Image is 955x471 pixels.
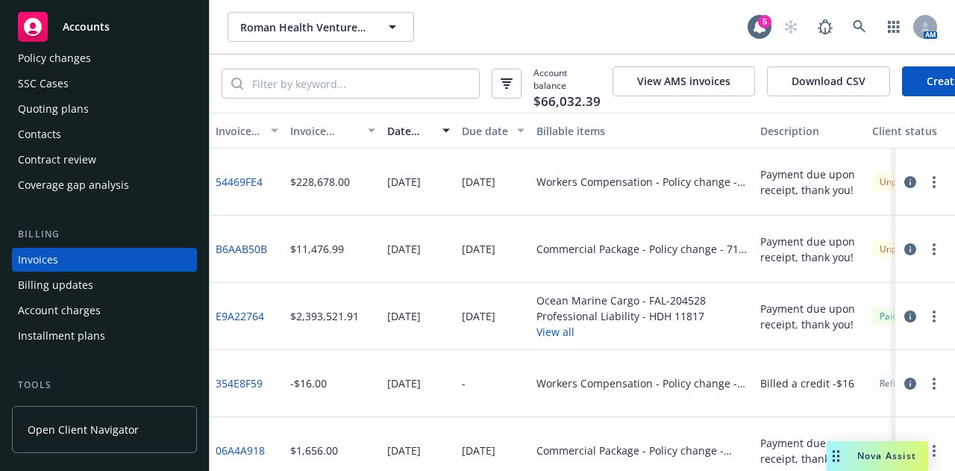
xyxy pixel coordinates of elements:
div: [DATE] [462,308,495,324]
button: Download CSV [767,66,890,96]
a: B6AAB50B [216,241,267,257]
div: Billed a credit -$16 [760,375,854,391]
a: Contract review [12,148,197,172]
div: Payment due upon receipt, thank you! [760,234,860,265]
div: Drag to move [827,441,845,471]
a: SSC Cases [12,72,197,96]
div: Billing [12,227,197,242]
button: Invoice ID [210,113,284,149]
a: 54469FE4 [216,174,263,190]
div: Invoice ID [216,123,262,139]
div: Tools [12,378,197,393]
div: Account charges [18,299,101,322]
div: [DATE] [462,174,495,190]
a: Start snowing [776,12,806,42]
a: E9A22764 [216,308,264,324]
div: 5 [758,15,771,28]
div: Quoting plans [18,97,89,121]
div: Due date [462,123,508,139]
button: View AMS invoices [613,66,755,96]
a: Invoices [12,248,197,272]
div: - [462,375,466,391]
button: Invoice amount [284,113,381,149]
button: Description [754,113,866,149]
div: Ocean Marine Cargo - FAL-204528 [536,293,706,308]
div: [DATE] [462,241,495,257]
div: [DATE] [387,174,421,190]
span: Roman Health Ventures Inc. [240,19,369,35]
div: Installment plans [18,324,105,348]
div: -$16.00 [290,375,327,391]
div: Payment due upon receipt, thank you! [760,166,860,198]
a: Search [845,12,874,42]
div: Workers Compensation - Policy change - 57WEAD7BK0 (duplicate policy number #1) [536,174,748,190]
input: Filter by keyword... [243,69,479,98]
button: Roman Health Ventures Inc. [228,12,414,42]
div: Paid [872,307,905,325]
div: [DATE] [387,241,421,257]
a: Accounts [12,6,197,48]
a: Switch app [879,12,909,42]
div: Professional Liability - HDH 11817 [536,308,706,324]
a: Billing updates [12,273,197,297]
div: Commercial Package - Policy change - 57UUNBC7764 [536,443,748,458]
div: $2,393,521.91 [290,308,359,324]
a: 354E8F59 [216,375,263,391]
div: $228,678.00 [290,174,350,190]
div: [DATE] [387,375,421,391]
div: [DATE] [462,443,495,458]
div: Contract review [18,148,96,172]
div: Workers Compensation - Policy change - 406-04-99-20-0000 [536,375,748,391]
div: Date issued [387,123,433,139]
div: Invoice amount [290,123,359,139]
div: Coverage gap analysis [18,173,129,197]
a: 06A4A918 [216,443,265,458]
div: Billing updates [18,273,93,297]
div: Commercial Package - Policy change - 711-01-85-25-0000 [536,241,748,257]
div: SSC Cases [18,72,69,96]
span: Open Client Navigator [28,422,139,437]
button: Date issued [381,113,456,149]
div: $1,656.00 [290,443,338,458]
div: $11,476.99 [290,241,344,257]
div: Billable items [536,123,748,139]
button: View all [536,324,706,340]
div: Unpaid [872,172,917,191]
div: Contacts [18,122,61,146]
div: [DATE] [387,308,421,324]
div: [DATE] [387,443,421,458]
div: Unpaid [872,240,917,258]
button: Billable items [530,113,754,149]
a: Quoting plans [12,97,197,121]
button: Due date [456,113,530,149]
a: Installment plans [12,324,197,348]
span: $66,032.39 [533,92,601,111]
div: Payment due upon receipt, thank you! [760,435,860,467]
a: Report a Bug [810,12,840,42]
span: Nova Assist [857,449,916,462]
button: Nova Assist [827,441,928,471]
div: Refunded [872,374,927,393]
div: Policy changes [18,46,91,70]
svg: Search [231,78,243,90]
div: Description [760,123,860,139]
a: Account charges [12,299,197,322]
a: Policy changes [12,46,197,70]
span: Accounts [63,21,110,33]
div: Payment due upon receipt, thank you! [760,301,860,332]
a: Coverage gap analysis [12,173,197,197]
div: Invoices [18,248,58,272]
span: Account balance [533,66,601,101]
a: Contacts [12,122,197,146]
